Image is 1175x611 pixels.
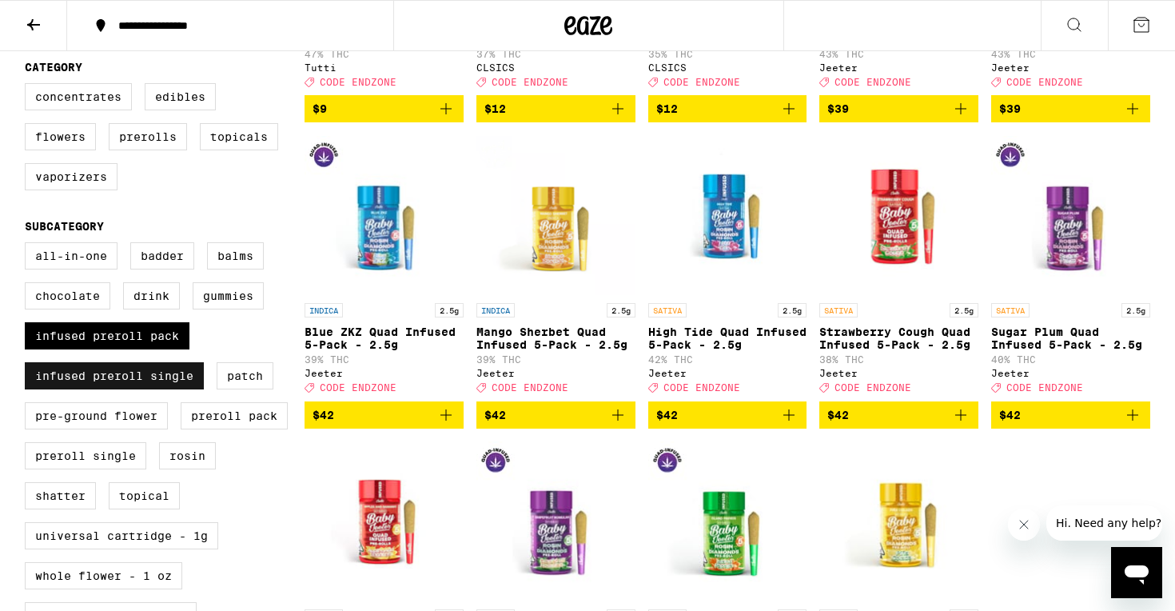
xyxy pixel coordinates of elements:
[305,354,464,365] p: 39% THC
[656,409,678,421] span: $42
[819,441,978,601] img: Jeeter - Pina Colada Quad Infused 5-Pack - 2.5g
[25,163,117,190] label: Vaporizers
[663,77,740,87] span: CODE ENDZONE
[663,383,740,393] span: CODE ENDZONE
[991,135,1150,401] a: Open page for Sugar Plum Quad Infused 5-Pack - 2.5g from Jeeter
[25,402,168,429] label: Pre-ground Flower
[819,135,978,295] img: Jeeter - Strawberry Cough Quad Infused 5-Pack - 2.5g
[1111,547,1162,598] iframe: Button to launch messaging window
[819,354,978,365] p: 38% THC
[476,303,515,317] p: INDICA
[648,49,807,59] p: 35% THC
[25,482,96,509] label: Shatter
[991,62,1150,73] div: Jeeter
[834,77,911,87] span: CODE ENDZONE
[435,303,464,317] p: 2.5g
[819,303,858,317] p: SATIVA
[648,441,807,601] img: Jeeter - Island Papaya Quad Infused 5-Pack - 2.5g
[648,325,807,351] p: High Tide Quad Infused 5-Pack - 2.5g
[648,135,807,295] img: Jeeter - High Tide Quad Infused 5-Pack - 2.5g
[181,402,288,429] label: Preroll Pack
[991,354,1150,365] p: 40% THC
[1006,383,1083,393] span: CODE ENDZONE
[305,49,464,59] p: 47% THC
[200,123,278,150] label: Topicals
[819,49,978,59] p: 43% THC
[819,401,978,429] button: Add to bag
[25,61,82,74] legend: Category
[305,135,464,401] a: Open page for Blue ZKZ Quad Infused 5-Pack - 2.5g from Jeeter
[1121,303,1150,317] p: 2.5g
[484,102,506,115] span: $12
[25,362,204,389] label: Infused Preroll Single
[819,325,978,351] p: Strawberry Cough Quad Infused 5-Pack - 2.5g
[819,368,978,378] div: Jeeter
[991,368,1150,378] div: Jeeter
[305,135,464,295] img: Jeeter - Blue ZKZ Quad Infused 5-Pack - 2.5g
[25,442,146,469] label: Preroll Single
[484,409,506,421] span: $42
[1046,505,1162,541] iframe: Message from company
[305,95,464,122] button: Add to bag
[305,441,464,601] img: Jeeter - Apples and Bananas Quad Infused 5-Pack - 2.5g
[320,383,396,393] span: CODE ENDZONE
[991,303,1030,317] p: SATIVA
[648,368,807,378] div: Jeeter
[476,95,635,122] button: Add to bag
[648,135,807,401] a: Open page for High Tide Quad Infused 5-Pack - 2.5g from Jeeter
[193,282,264,309] label: Gummies
[476,135,635,295] img: Jeeter - Mango Sherbet Quad Infused 5-Pack - 2.5g
[991,95,1150,122] button: Add to bag
[476,354,635,365] p: 39% THC
[25,522,218,549] label: Universal Cartridge - 1g
[991,401,1150,429] button: Add to bag
[827,409,849,421] span: $42
[476,441,635,601] img: Jeeter - Grapefruit Romulan Quad Infused 5-Pack - 2.5g
[25,83,132,110] label: Concentrates
[476,325,635,351] p: Mango Sherbet Quad Infused 5-Pack - 2.5g
[25,562,182,589] label: Whole Flower - 1 oz
[648,303,687,317] p: SATIVA
[25,322,189,349] label: Infused Preroll Pack
[476,401,635,429] button: Add to bag
[320,77,396,87] span: CODE ENDZONE
[305,325,464,351] p: Blue ZKZ Quad Infused 5-Pack - 2.5g
[476,49,635,59] p: 37% THC
[778,303,807,317] p: 2.5g
[648,354,807,365] p: 42% THC
[991,49,1150,59] p: 43% THC
[950,303,978,317] p: 2.5g
[492,77,568,87] span: CODE ENDZONE
[827,102,849,115] span: $39
[305,368,464,378] div: Jeeter
[492,383,568,393] span: CODE ENDZONE
[130,242,194,270] label: Badder
[991,135,1150,295] img: Jeeter - Sugar Plum Quad Infused 5-Pack - 2.5g
[25,220,104,233] legend: Subcategory
[648,95,807,122] button: Add to bag
[109,123,187,150] label: Prerolls
[648,62,807,73] div: CLSICS
[819,135,978,401] a: Open page for Strawberry Cough Quad Infused 5-Pack - 2.5g from Jeeter
[305,62,464,73] div: Tutti
[217,362,273,389] label: Patch
[109,482,180,509] label: Topical
[1006,77,1083,87] span: CODE ENDZONE
[476,368,635,378] div: Jeeter
[313,409,334,421] span: $42
[648,401,807,429] button: Add to bag
[991,325,1150,351] p: Sugar Plum Quad Infused 5-Pack - 2.5g
[999,102,1021,115] span: $39
[476,62,635,73] div: CLSICS
[25,242,117,270] label: All-In-One
[1008,509,1040,541] iframe: Close message
[819,62,978,73] div: Jeeter
[25,123,96,150] label: Flowers
[123,282,180,309] label: Drink
[159,442,216,469] label: Rosin
[476,135,635,401] a: Open page for Mango Sherbet Quad Infused 5-Pack - 2.5g from Jeeter
[305,303,343,317] p: INDICA
[145,83,216,110] label: Edibles
[607,303,635,317] p: 2.5g
[819,95,978,122] button: Add to bag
